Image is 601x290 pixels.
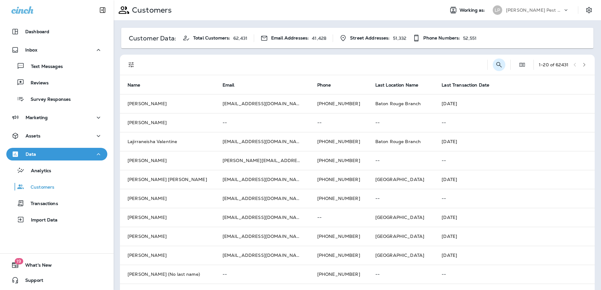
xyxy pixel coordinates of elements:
[24,201,58,207] p: Transactions
[442,272,587,277] p: --
[375,252,424,258] span: [GEOGRAPHIC_DATA]
[434,227,595,246] td: [DATE]
[6,259,107,271] button: 19What's New
[6,213,107,226] button: Import Data
[215,151,310,170] td: [PERSON_NAME][EMAIL_ADDRESS][DOMAIN_NAME]
[583,4,595,16] button: Settings
[25,64,63,70] p: Text Messages
[223,272,302,277] p: --
[120,265,215,284] td: [PERSON_NAME] (No last name)
[310,132,368,151] td: [PHONE_NUMBER]
[25,29,49,34] p: Dashboard
[375,272,427,277] p: --
[375,196,427,201] p: --
[215,246,310,265] td: [EMAIL_ADDRESS][DOMAIN_NAME]
[434,132,595,151] td: [DATE]
[423,35,460,41] span: Phone Numbers:
[442,82,497,88] span: Last Transaction Date
[25,217,58,223] p: Import Data
[375,214,424,220] span: [GEOGRAPHIC_DATA]
[375,139,421,144] span: Baton Rouge Branch
[375,82,427,88] span: Last Location Name
[120,94,215,113] td: [PERSON_NAME]
[15,258,23,264] span: 19
[310,265,368,284] td: [PHONE_NUMBER]
[271,35,309,41] span: Email Addresses:
[375,120,427,125] p: --
[493,5,502,15] div: LP
[442,120,587,125] p: --
[128,82,140,88] span: Name
[310,94,368,113] td: [PHONE_NUMBER]
[310,246,368,265] td: [PHONE_NUMBER]
[6,274,107,287] button: Support
[25,168,51,174] p: Analytics
[6,44,107,56] button: Inbox
[375,82,419,88] span: Last Location Name
[26,133,40,138] p: Assets
[350,35,390,41] span: Street Addresses:
[215,189,310,208] td: [EMAIL_ADDRESS][DOMAIN_NAME]
[6,164,107,177] button: Analytics
[317,215,360,220] p: --
[223,82,235,88] span: Email
[6,111,107,124] button: Marketing
[312,36,326,41] p: 41,428
[442,158,587,163] p: --
[375,101,421,106] span: Baton Rouge Branch
[6,92,107,106] button: Survey Responses
[493,58,505,71] button: Search Customers
[310,170,368,189] td: [PHONE_NUMBER]
[506,8,563,13] p: [PERSON_NAME] Pest Control
[223,120,302,125] p: --
[375,233,424,239] span: [GEOGRAPHIC_DATA]
[434,208,595,227] td: [DATE]
[6,196,107,210] button: Transactions
[120,208,215,227] td: [PERSON_NAME]
[129,5,172,15] p: Customers
[442,196,587,201] p: --
[310,189,368,208] td: [PHONE_NUMBER]
[516,58,528,71] button: Edit Fields
[6,130,107,142] button: Assets
[317,82,339,88] span: Phone
[375,177,424,182] span: [GEOGRAPHIC_DATA]
[434,246,595,265] td: [DATE]
[310,227,368,246] td: [PHONE_NUMBER]
[393,36,407,41] p: 51,332
[120,170,215,189] td: [PERSON_NAME] [PERSON_NAME]
[24,97,71,103] p: Survey Responses
[215,94,310,113] td: [EMAIL_ADDRESS][DOMAIN_NAME]
[6,180,107,193] button: Customers
[539,62,568,67] div: 1 - 20 of 62431
[120,151,215,170] td: [PERSON_NAME]
[26,115,48,120] p: Marketing
[120,132,215,151] td: Lajirraneisha Valentine
[434,170,595,189] td: [DATE]
[19,263,52,270] span: What's New
[6,148,107,160] button: Data
[128,82,149,88] span: Name
[215,227,310,246] td: [EMAIL_ADDRESS][DOMAIN_NAME]
[310,151,368,170] td: [PHONE_NUMBER]
[120,227,215,246] td: [PERSON_NAME]
[215,208,310,227] td: [EMAIL_ADDRESS][DOMAIN_NAME]
[460,8,486,13] span: Working as:
[19,278,43,285] span: Support
[6,25,107,38] button: Dashboard
[215,170,310,189] td: [EMAIL_ADDRESS][DOMAIN_NAME]
[94,4,111,16] button: Collapse Sidebar
[125,58,138,71] button: Filters
[463,36,477,41] p: 52,551
[223,82,243,88] span: Email
[317,82,331,88] span: Phone
[120,113,215,132] td: [PERSON_NAME]
[233,36,247,41] p: 62,431
[26,152,36,157] p: Data
[6,59,107,73] button: Text Messages
[193,35,230,41] span: Total Customers:
[24,184,54,190] p: Customers
[129,36,176,41] p: Customer Data:
[434,94,595,113] td: [DATE]
[25,47,37,52] p: Inbox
